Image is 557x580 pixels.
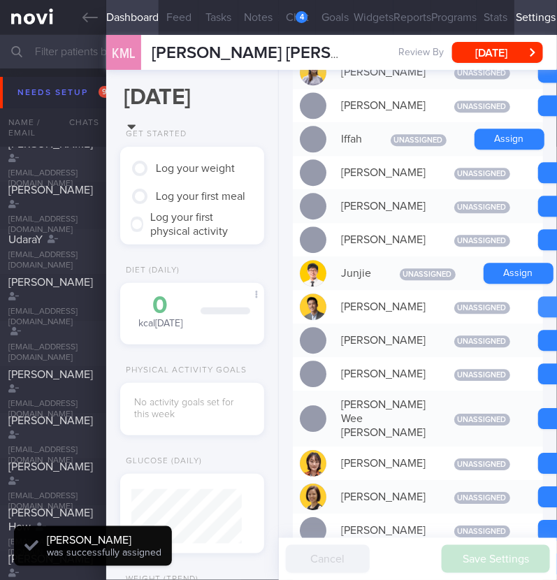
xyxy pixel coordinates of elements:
[454,67,510,79] span: Unassigned
[14,83,118,102] div: Needs setup
[134,293,187,318] div: 0
[8,399,99,420] div: [EMAIL_ADDRESS][DOMAIN_NAME]
[296,11,308,23] div: 4
[454,101,510,113] span: Unassigned
[475,129,544,150] button: Assign
[134,397,249,421] div: No activity goals set for this week
[454,201,510,213] span: Unassigned
[8,307,99,328] div: [EMAIL_ADDRESS][DOMAIN_NAME]
[8,277,93,288] span: [PERSON_NAME]
[8,234,43,245] span: UdaraY
[8,491,99,512] div: [EMAIL_ADDRESS][DOMAIN_NAME]
[103,27,145,80] div: KML
[99,86,115,98] span: 97
[120,456,202,467] div: Glucose (Daily)
[152,45,416,61] span: [PERSON_NAME] [PERSON_NAME]
[47,548,161,558] span: was successfully assigned
[454,235,510,247] span: Unassigned
[454,414,510,426] span: Unassigned
[400,268,456,280] span: Unassigned
[335,449,433,477] div: [PERSON_NAME]
[335,58,433,86] div: [PERSON_NAME]
[335,483,433,511] div: [PERSON_NAME]
[8,250,98,271] div: [EMAIL_ADDRESS][DOMAIN_NAME]
[398,47,444,59] span: Review By
[454,492,510,504] span: Unassigned
[8,415,93,426] span: [PERSON_NAME]
[454,369,510,381] span: Unassigned
[484,263,554,284] button: Assign
[391,134,447,146] span: Unassigned
[335,326,433,354] div: [PERSON_NAME]
[120,365,247,376] div: Physical Activity Goals
[8,507,93,532] span: [PERSON_NAME] How
[8,369,93,380] span: [PERSON_NAME]
[8,342,98,363] div: [EMAIL_ADDRESS][DOMAIN_NAME]
[8,537,98,558] div: [EMAIL_ADDRESS][DOMAIN_NAME]
[452,42,543,63] button: [DATE]
[454,458,510,470] span: Unassigned
[335,226,433,254] div: [PERSON_NAME]
[8,553,93,565] span: [PERSON_NAME]
[50,108,106,136] div: Chats
[454,302,510,314] span: Unassigned
[335,391,433,447] div: [PERSON_NAME] Wee [PERSON_NAME]
[454,525,510,537] span: Unassigned
[8,215,99,235] div: [EMAIL_ADDRESS][DOMAIN_NAME]
[47,533,161,547] div: [PERSON_NAME]
[335,259,379,287] div: Junjie
[8,168,99,189] div: [EMAIL_ADDRESS][DOMAIN_NAME]
[8,445,99,466] div: [EMAIL_ADDRESS][DOMAIN_NAME]
[8,461,93,472] span: [PERSON_NAME]
[120,129,187,140] div: Get Started
[454,168,510,180] span: Unassigned
[335,159,433,187] div: [PERSON_NAME]
[8,184,93,196] span: [PERSON_NAME]
[335,293,433,321] div: [PERSON_NAME]
[335,516,433,544] div: [PERSON_NAME]
[120,266,180,276] div: Diet (Daily)
[134,293,187,331] div: kcal [DATE]
[335,125,370,153] div: Iffah
[335,92,433,119] div: [PERSON_NAME]
[335,360,433,388] div: [PERSON_NAME]
[335,192,433,220] div: [PERSON_NAME]
[454,335,510,347] span: Unassigned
